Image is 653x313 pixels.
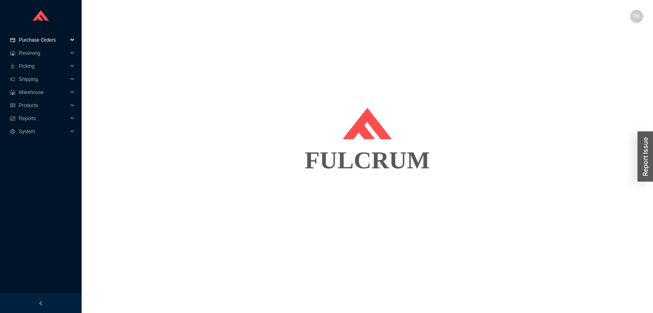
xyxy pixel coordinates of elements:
[19,60,68,73] span: Picking
[10,116,16,121] span: fund
[19,112,68,125] span: Reports
[10,38,16,42] span: credit-card
[19,86,68,99] span: Warehouse
[19,34,68,47] span: Purchase Orders
[91,140,643,181] div: FULCRUM
[19,125,68,138] span: System
[633,10,640,23] span: RK
[19,47,68,60] span: Receiving
[38,301,43,306] span: left
[10,103,16,108] span: read
[19,99,68,112] span: Products
[10,129,16,134] span: setting
[19,73,68,86] span: Shipping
